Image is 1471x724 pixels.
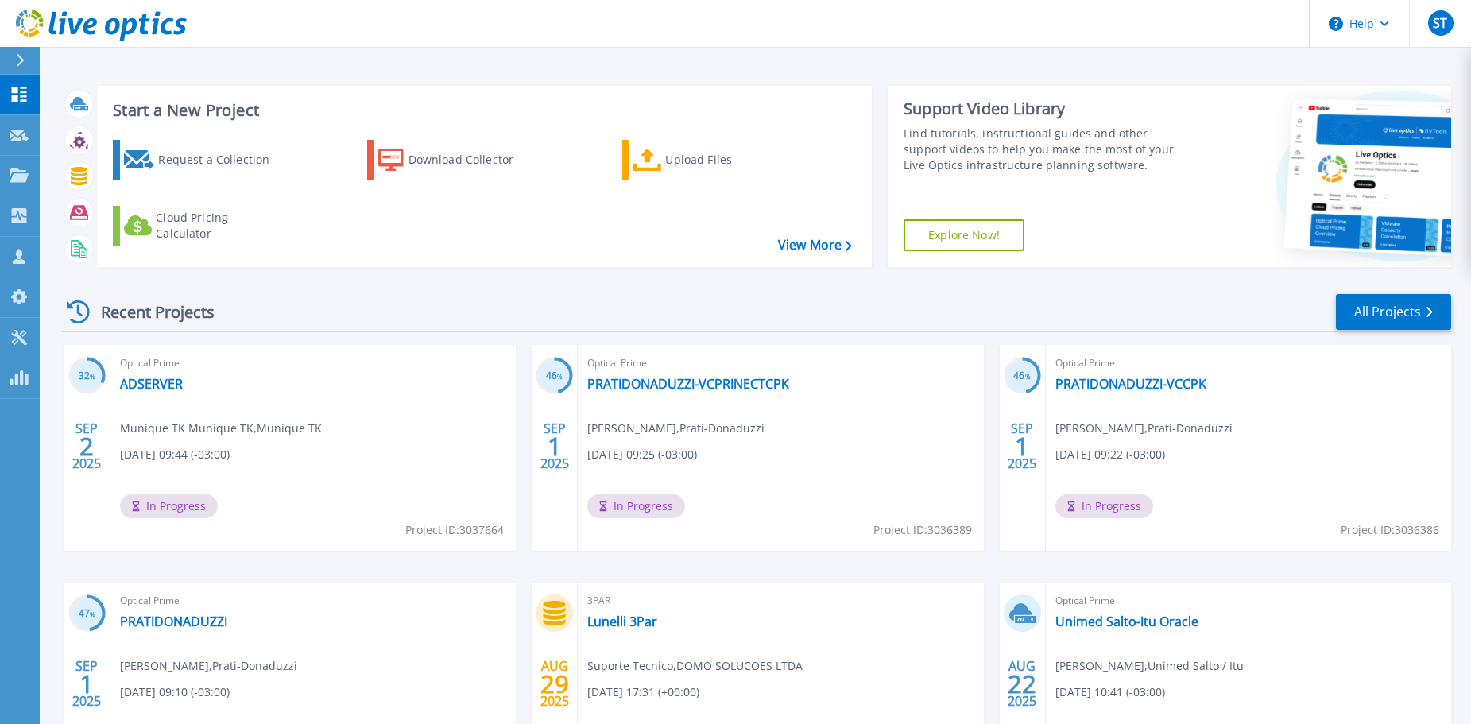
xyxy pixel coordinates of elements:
span: In Progress [120,494,218,518]
span: 2 [79,439,94,453]
span: ST [1433,17,1447,29]
a: PRATIDONADUZZI-VCCPK [1055,376,1206,392]
span: [DATE] 17:31 (+00:00) [587,683,699,701]
div: Upload Files [665,144,792,176]
span: Project ID: 3036386 [1341,521,1439,539]
a: Upload Files [622,140,799,180]
span: Optical Prime [587,354,974,372]
span: Optical Prime [1055,592,1442,610]
span: In Progress [1055,494,1153,518]
span: 1 [1015,439,1029,453]
div: AUG 2025 [540,655,570,713]
a: PRATIDONADUZZI-VCPRINECTCPK [587,376,789,392]
span: Project ID: 3036389 [873,521,972,539]
span: [DATE] 10:41 (-03:00) [1055,683,1165,701]
span: 22 [1008,677,1036,691]
a: Download Collector [367,140,544,180]
a: All Projects [1336,294,1451,330]
span: [DATE] 09:22 (-03:00) [1055,446,1165,463]
span: [PERSON_NAME] , Prati-Donaduzzi [1055,420,1233,437]
span: % [90,610,95,618]
span: 1 [548,439,562,453]
div: Recent Projects [61,292,236,331]
div: SEP 2025 [540,417,570,475]
span: % [90,372,95,381]
div: Cloud Pricing Calculator [156,210,283,242]
span: [DATE] 09:10 (-03:00) [120,683,230,701]
span: [DATE] 09:44 (-03:00) [120,446,230,463]
div: Find tutorials, instructional guides and other support videos to help you make the most of your L... [904,126,1190,173]
a: Request a Collection [113,140,290,180]
a: Explore Now! [904,219,1024,251]
span: [PERSON_NAME] , Unimed Salto / Itu [1055,657,1244,675]
span: Optical Prime [120,354,506,372]
span: Project ID: 3037664 [405,521,504,539]
a: Lunelli 3Par [587,614,657,629]
div: Support Video Library [904,99,1190,119]
span: % [1025,372,1031,381]
div: SEP 2025 [72,655,102,713]
h3: 46 [1004,367,1041,385]
div: Download Collector [408,144,536,176]
h3: Start a New Project [113,102,851,119]
a: ADSERVER [120,376,183,392]
h3: 46 [536,367,573,385]
span: % [557,372,563,381]
span: Optical Prime [1055,354,1442,372]
span: [PERSON_NAME] , Prati-Donaduzzi [120,657,297,675]
span: Munique TK Munique TK , Munique TK [120,420,322,437]
h3: 47 [68,605,106,623]
span: [DATE] 09:25 (-03:00) [587,446,697,463]
div: AUG 2025 [1007,655,1037,713]
h3: 32 [68,367,106,385]
span: Optical Prime [120,592,506,610]
div: Request a Collection [158,144,285,176]
span: 1 [79,677,94,691]
a: Unimed Salto-Itu Oracle [1055,614,1198,629]
span: 29 [540,677,569,691]
span: In Progress [587,494,685,518]
a: Cloud Pricing Calculator [113,206,290,246]
div: SEP 2025 [72,417,102,475]
span: 3PAR [587,592,974,610]
span: [PERSON_NAME] , Prati-Donaduzzi [587,420,765,437]
div: SEP 2025 [1007,417,1037,475]
span: Suporte Tecnico , DOMO SOLUCOES LTDA [587,657,803,675]
a: View More [778,238,852,253]
a: PRATIDONADUZZI [120,614,227,629]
